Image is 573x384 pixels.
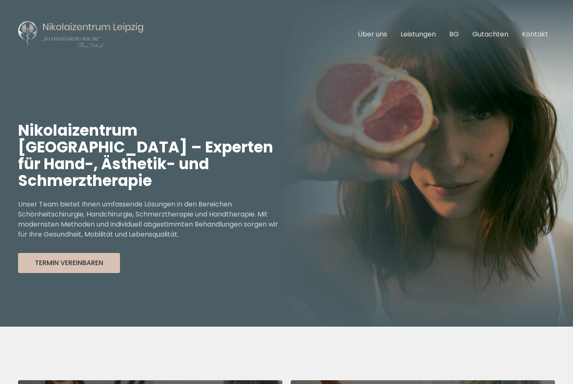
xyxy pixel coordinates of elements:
[18,122,286,189] h1: Nikolaizentrum [GEOGRAPHIC_DATA] – Experten für Hand-, Ästhetik- und Schmerztherapie
[18,253,120,273] button: Termin Vereinbaren
[401,29,436,39] a: Leistungen
[449,29,459,39] a: BG
[18,20,144,49] img: Nikolaizentrum Leipzig Logo
[522,29,548,39] a: Kontakt
[472,29,508,39] a: Gutachten
[18,199,286,240] p: Unser Team bietet Ihnen umfassende Lösungen in den Bereichen Schönheitschirurgie, Handchirurgie, ...
[358,29,387,39] a: Über uns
